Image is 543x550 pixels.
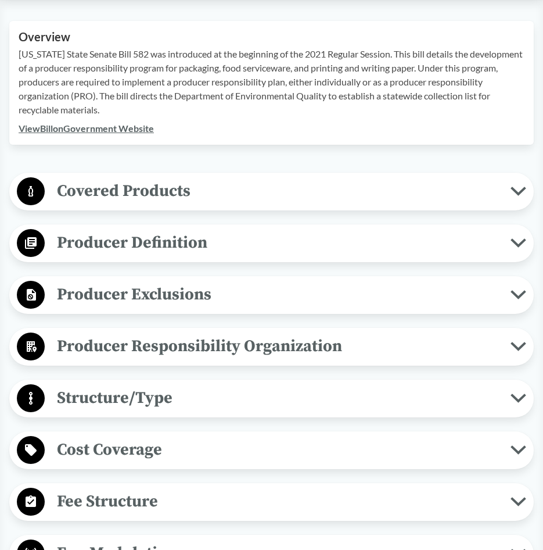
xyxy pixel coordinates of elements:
button: Producer Responsibility Organization [13,332,530,362]
button: Producer Exclusions [13,280,530,310]
span: Structure/Type [45,385,510,411]
h2: Overview [19,30,524,44]
span: Fee Structure [45,488,510,515]
button: Cost Coverage [13,435,530,465]
span: Covered Products [45,178,510,204]
button: Structure/Type [13,384,530,413]
p: [US_STATE] State Senate Bill 582 was introduced at the beginning of the 2021 Regular Session. Thi... [19,47,524,117]
span: Producer Responsibility Organization [45,333,510,359]
span: Producer Exclusions [45,281,510,308]
span: Cost Coverage [45,437,510,463]
a: ViewBillonGovernment Website [19,123,154,134]
span: Producer Definition [45,230,510,256]
button: Fee Structure [13,487,530,517]
button: Covered Products [13,177,530,206]
button: Producer Definition [13,228,530,258]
